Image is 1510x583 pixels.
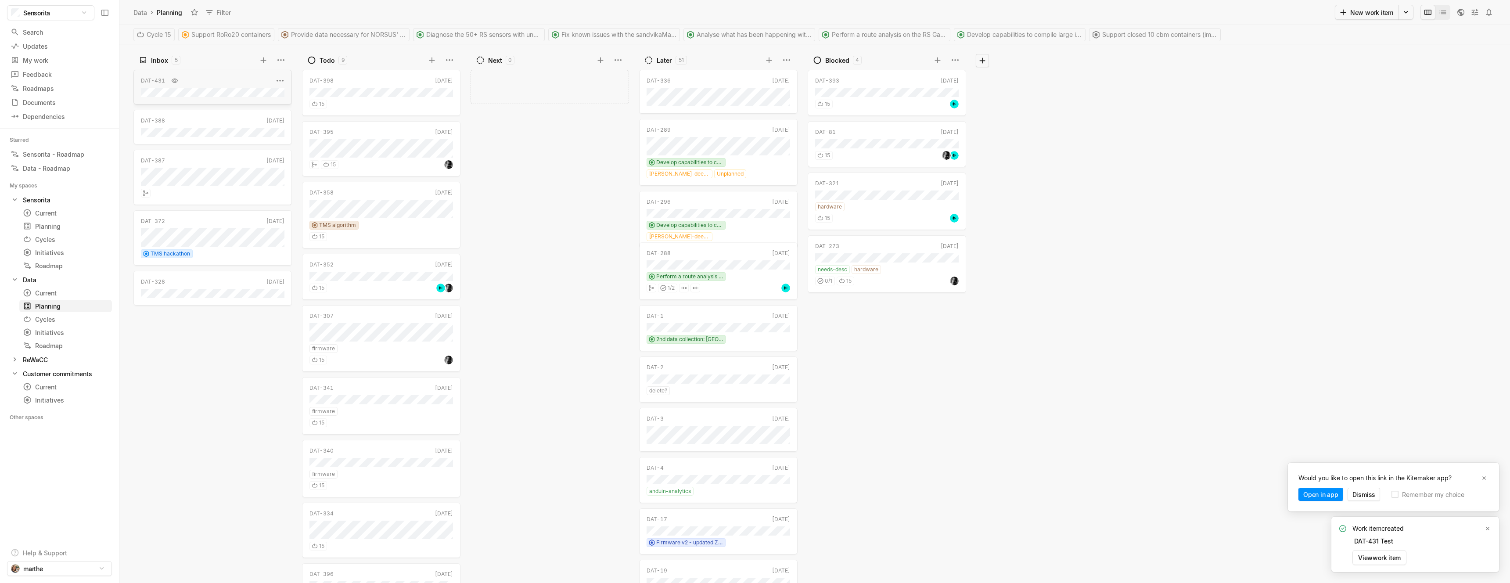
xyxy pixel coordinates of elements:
[825,277,832,285] span: 0 / 1
[7,25,112,39] a: Search
[639,116,798,188] div: DAT-289[DATE]Develop capabilities to compile large in-field datasets[PERSON_NAME]-deep-learningUn...
[302,182,460,248] a: DAT-358[DATE]TMS algorithm15
[639,508,798,554] a: DAT-17[DATE]Firmware v2 - updated Zephyr, at the very least
[302,254,460,300] a: DAT-352[DATE]15
[772,198,790,206] div: [DATE]
[7,40,112,53] a: Updates
[772,515,790,523] div: [DATE]
[444,284,453,292] img: me.jpg
[941,77,959,85] div: [DATE]
[10,136,39,144] div: Starred
[11,564,20,573] img: marthe.png
[151,8,153,17] div: ›
[7,148,112,160] a: Sensorita - Roadmap
[1298,473,1478,482] div: Would you like to open this link in the Kitemaker app?
[19,220,112,232] a: Planning
[854,266,878,274] span: hardware
[1352,550,1406,565] button: Viewwork item
[647,312,664,320] div: DAT-1
[302,503,460,558] a: DAT-334[DATE]15
[772,126,790,134] div: [DATE]
[676,56,687,65] div: 51
[639,457,798,503] a: DAT-4[DATE]anduin-analytics
[302,251,460,302] div: DAT-352[DATE]15
[23,341,108,350] div: Roadmap
[7,5,94,20] button: Sensorita
[639,454,798,506] div: DAT-4[DATE]anduin-analytics
[941,242,959,250] div: [DATE]
[302,119,460,179] div: DAT-395[DATE]15
[7,367,112,380] div: Customer commitments
[302,374,460,437] div: DAT-341[DATE]firmware15
[291,29,406,41] span: Provide data necessary for NORSUS' LCA on logistics improvements
[23,209,108,218] div: Current
[647,363,664,371] div: DAT-2
[7,82,112,95] a: Roadmaps
[133,268,292,308] div: DAT-328[DATE]
[808,233,966,295] div: DAT-273[DATE]needs-deschardware0/115
[19,381,112,393] a: Current
[808,173,966,230] a: DAT-321[DATE]hardware15
[1298,488,1343,501] button: Open in app
[141,77,165,85] div: DAT-431
[151,250,190,258] span: TMS hackathon
[815,242,839,250] div: DAT-273
[471,67,633,583] div: grid
[302,70,460,116] a: DAT-398[DATE]15
[7,54,112,67] a: My work
[639,240,798,302] div: DAT-288[DATE]Perform a route analysis on the RS Gardermoen dataset1/2
[319,419,324,427] span: 15
[639,119,798,186] a: DAT-289[DATE]Develop capabilities to compile large in-field datasets[PERSON_NAME]-deep-learningUn...
[7,274,112,286] div: Data
[639,305,798,351] a: DAT-1[DATE]2nd data collection: [GEOGRAPHIC_DATA] W36-37 2024
[19,207,112,219] a: Current
[772,249,790,257] div: [DATE]
[950,277,959,285] img: me.jpg
[7,561,112,576] button: marthe
[639,70,798,114] a: DAT-336[DATE]
[941,180,959,187] div: [DATE]
[1348,488,1381,501] button: Dismiss
[950,100,959,108] img: jump.png
[141,217,165,225] div: DAT-372
[435,510,453,518] div: [DATE]
[309,570,334,578] div: DAT-396
[191,29,271,41] span: Support RoRo20 containers
[639,67,798,116] div: DAT-336[DATE]
[1335,5,1399,20] button: New work item
[302,437,460,500] div: DAT-340[DATE]firmware15
[649,170,710,178] span: [PERSON_NAME]-deep-learning
[320,56,335,65] div: Todo
[133,70,292,104] a: DAT-431
[11,42,108,51] div: Updates
[649,487,691,495] span: anduin-analytics
[133,110,292,144] a: DAT-388[DATE]
[19,246,112,259] a: Initiatives
[23,396,108,405] div: Initiatives
[832,29,947,41] span: Perform a route analysis on the RS Gardermoen dataset
[772,312,790,320] div: [DATE]
[639,302,798,354] div: DAT-1[DATE]2nd data collection: [GEOGRAPHIC_DATA] W36-37 2024
[649,233,710,241] span: [PERSON_NAME]-deep-learning
[309,447,334,455] div: DAT-340
[312,345,335,353] span: firmware
[19,287,112,299] a: Current
[853,56,862,65] div: 4
[11,112,108,121] div: Dependencies
[141,157,165,165] div: DAT-387
[942,151,951,160] img: me.jpg
[444,160,453,169] img: me.jpg
[133,67,296,583] div: grid
[23,288,108,298] div: Current
[302,179,460,251] div: DAT-358[DATE]TMS algorithm15
[647,415,664,423] div: DAT-3
[23,382,108,392] div: Current
[23,564,43,573] span: marthe
[668,284,675,292] span: 1 / 2
[647,515,667,523] div: DAT-17
[656,273,723,281] span: Perform a route analysis on the RS Gardermoen dataset
[639,67,802,583] div: grid
[319,482,324,489] span: 15
[155,7,184,18] div: Planning
[266,157,284,165] div: [DATE]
